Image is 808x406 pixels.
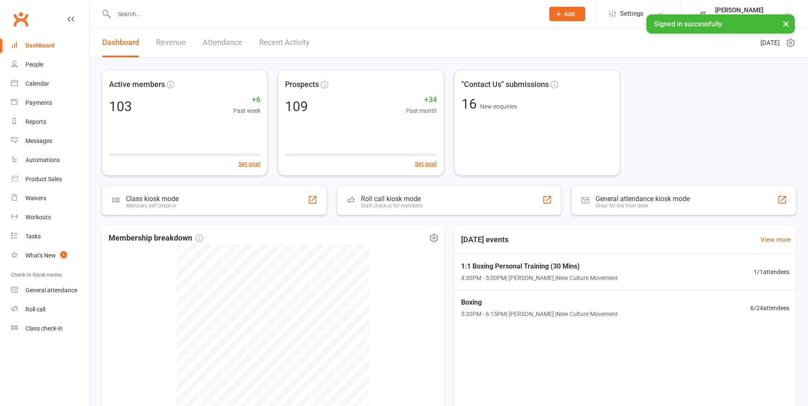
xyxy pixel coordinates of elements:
a: Tasks [11,227,89,246]
a: General attendance kiosk mode [11,281,89,300]
span: 1 [60,251,67,258]
a: Automations [11,151,89,170]
a: View more [760,235,791,245]
div: Roll call [25,306,45,313]
a: Waivers [11,189,89,208]
button: Set goal [415,159,437,168]
a: Dashboard [102,28,139,57]
div: Class kiosk mode [126,195,179,203]
div: Staff check-in for members [361,203,422,209]
span: Active members [109,78,165,91]
span: 1 / 1 attendees [754,267,789,277]
div: General attendance [25,287,77,294]
button: Set goal [238,159,260,168]
div: Members self check-in [126,203,179,209]
a: Reports [11,112,89,132]
a: Roll call [11,300,89,319]
div: [PERSON_NAME] [715,6,777,14]
div: Reports [25,118,46,125]
span: 4:30PM - 5:00PM | [PERSON_NAME] | New Culture Movement [461,273,618,283]
div: Roll call kiosk mode [361,195,422,203]
div: Waivers [25,195,46,202]
span: Boxing [461,297,618,308]
span: Add [564,11,575,17]
button: Add [549,7,585,21]
span: 16 [461,96,480,112]
a: People [11,55,89,74]
a: Calendar [11,74,89,93]
img: thumb_image1748164043.png [694,6,711,22]
span: "Contact Us" submissions [461,78,549,91]
div: Great for the front desk [596,203,690,209]
a: Class kiosk mode [11,319,89,338]
div: Automations [25,157,60,163]
span: +34 [406,94,437,106]
div: Workouts [25,214,51,221]
span: Past week [233,106,260,115]
div: General attendance kiosk mode [596,195,690,203]
div: Tasks [25,233,41,240]
span: 1:1 Boxing Personal Training (30 Mins) [461,261,618,272]
a: Product Sales [11,170,89,189]
span: New enquiries [480,103,517,110]
span: +6 [233,94,260,106]
span: Prospects [285,78,319,91]
a: Messages [11,132,89,151]
a: What's New1 [11,246,89,265]
div: People [25,61,43,68]
button: × [778,14,794,33]
div: Class check-in [25,325,63,332]
a: Revenue [156,28,186,57]
div: Payments [25,99,52,106]
div: Dashboard [25,42,55,49]
span: Membership breakdown [109,232,203,244]
div: Calendar [25,80,49,87]
a: Workouts [11,208,89,227]
div: What's New [25,252,56,259]
div: Product Sales [25,176,62,182]
a: Clubworx [10,8,31,30]
span: Settings [620,4,643,23]
h3: [DATE] events [454,232,515,247]
div: Messages [25,137,52,144]
span: Past month [406,106,437,115]
div: 103 [109,100,132,113]
input: Search... [112,8,538,20]
div: 109 [285,100,308,113]
span: 5:30PM - 6:15PM | [PERSON_NAME] | New Culture Movement [461,309,618,319]
span: [DATE] [760,38,780,48]
div: New Culture Movement [715,14,777,22]
span: Signed in successfully. [654,20,723,28]
a: Payments [11,93,89,112]
a: Attendance [203,28,242,57]
a: Dashboard [11,36,89,55]
a: Recent Activity [259,28,310,57]
span: 6 / 24 attendees [750,303,789,313]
